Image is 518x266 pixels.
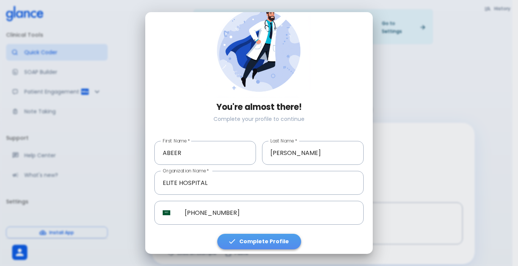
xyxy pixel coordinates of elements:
img: unknown [163,210,170,216]
input: Enter your last name [262,141,364,165]
input: Enter your first name [154,141,256,165]
button: Select country [160,206,173,220]
h3: You're almost there! [154,102,364,112]
p: Complete your profile to continue [154,115,364,123]
input: Enter your organization name [154,171,364,195]
input: Phone Number [176,201,364,225]
button: Complete Profile [217,234,301,249]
